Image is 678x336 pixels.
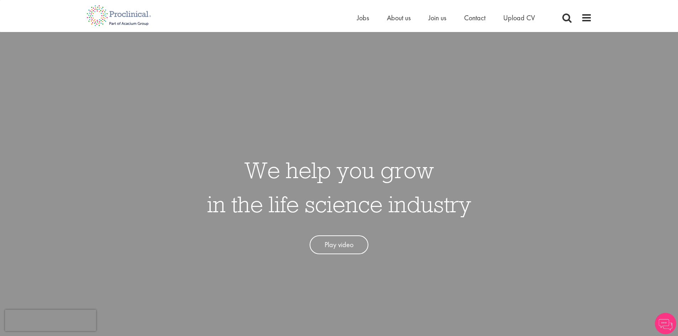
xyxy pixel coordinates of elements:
a: Upload CV [503,13,535,22]
h1: We help you grow in the life science industry [207,153,471,221]
a: Contact [464,13,485,22]
a: Join us [429,13,446,22]
a: About us [387,13,411,22]
a: Play video [310,235,368,254]
img: Chatbot [655,313,676,334]
a: Jobs [357,13,369,22]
